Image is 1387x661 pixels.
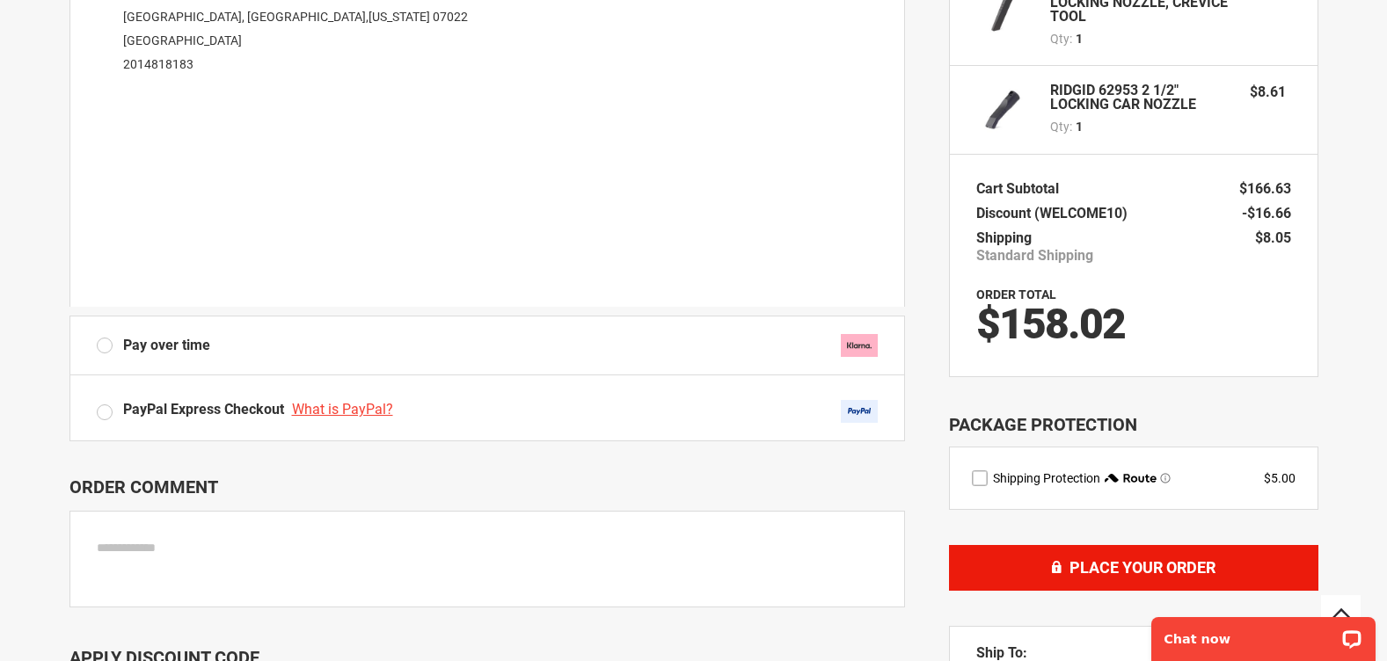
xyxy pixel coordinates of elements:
[1050,84,1233,112] strong: RIDGID 62953 2 1/2" LOCKING CAR NOZZLE
[1076,30,1083,47] span: 1
[1140,606,1387,661] iframe: LiveChat chat widget
[949,545,1318,591] button: Place Your Order
[976,205,1128,222] span: Discount (WELCOME10)
[976,177,1068,201] th: Cart Subtotal
[949,412,1318,438] div: Package Protection
[972,469,1296,487] div: route shipping protection selector element
[1076,118,1083,135] span: 1
[976,84,1029,136] img: RIDGID 62953 2 1/2" LOCKING CAR NOZZLE
[123,401,284,418] span: PayPal Express Checkout
[1050,32,1069,46] span: Qty
[93,82,881,307] iframe: Secure payment input frame
[841,400,878,423] img: Acceptance Mark
[976,299,1125,349] span: $158.02
[1242,205,1291,222] span: -$16.66
[1069,558,1215,577] span: Place Your Order
[1050,120,1069,134] span: Qty
[369,10,430,24] span: [US_STATE]
[841,334,878,357] img: klarna.svg
[1239,180,1291,197] span: $166.63
[976,247,1093,265] span: Standard Shipping
[292,401,393,418] span: What is PayPal?
[993,471,1100,485] span: Shipping Protection
[123,57,193,71] a: 2014818183
[69,476,905,498] p: Order Comment
[1160,473,1171,483] span: Learn more
[976,287,1056,301] strong: Order Total
[1250,84,1286,100] span: $8.61
[292,401,398,418] a: What is PayPal?
[123,336,210,356] span: Pay over time
[1255,229,1291,246] span: $8.05
[976,229,1032,246] span: Shipping
[1264,469,1296,487] div: $5.00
